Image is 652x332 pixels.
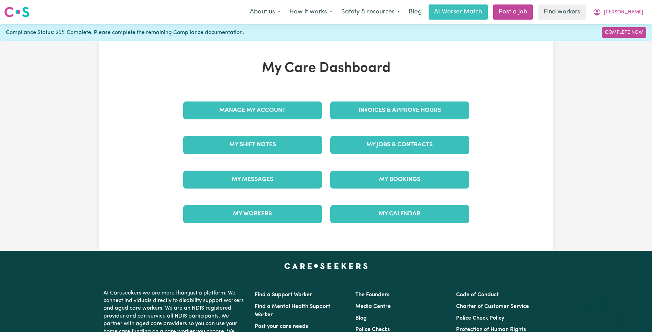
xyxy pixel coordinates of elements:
a: Find workers [538,4,586,20]
a: My Messages [183,171,322,189]
a: Blog [405,4,426,20]
button: About us [245,5,285,19]
a: My Calendar [330,205,469,223]
iframe: Close message [588,288,601,302]
a: AI Worker Match [429,4,488,20]
a: Find a Support Worker [255,292,312,298]
span: Compliance Status: 25% Complete. Please complete the remaining Compliance documentation. [6,29,244,37]
a: Careseekers logo [4,4,30,20]
button: My Account [588,5,648,19]
a: Post your care needs [255,324,308,329]
a: My Shift Notes [183,136,322,154]
a: Complete Now [602,27,646,38]
a: Charter of Customer Service [456,304,529,309]
a: Invoices & Approve Hours [330,101,469,119]
button: Safety & resources [337,5,405,19]
a: Code of Conduct [456,292,499,298]
a: My Jobs & Contracts [330,136,469,154]
img: Careseekers logo [4,6,30,18]
a: Careseekers home page [284,263,368,269]
h1: My Care Dashboard [179,60,473,77]
a: My Bookings [330,171,469,189]
a: Post a job [493,4,533,20]
a: Blog [355,315,367,321]
a: Police Check Policy [456,315,504,321]
a: My Workers [183,205,322,223]
button: How it works [285,5,337,19]
a: Manage My Account [183,101,322,119]
a: Find a Mental Health Support Worker [255,304,330,318]
span: [PERSON_NAME] [604,9,643,16]
iframe: Button to launch messaging window [625,304,647,326]
a: The Founders [355,292,389,298]
a: Media Centre [355,304,391,309]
